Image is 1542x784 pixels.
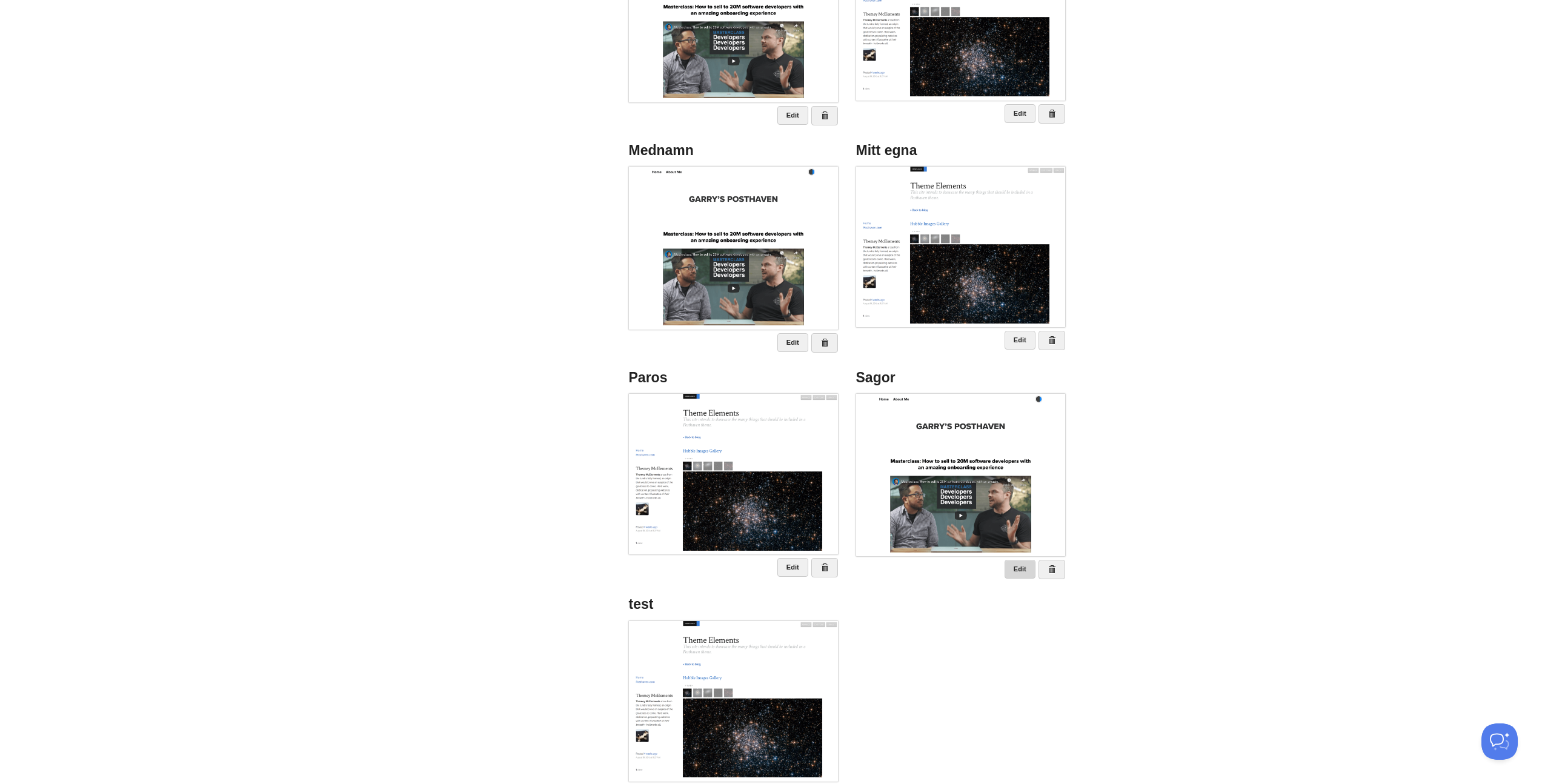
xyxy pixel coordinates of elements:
h4: Paros [629,370,838,385]
a: Edit [1005,560,1035,579]
a: Edit [1005,104,1035,123]
h4: test [629,597,838,612]
h4: Sagor [856,370,1065,385]
h4: Mitt egna [856,143,1065,158]
img: Screenshot [629,167,838,325]
img: Screenshot [856,167,1065,324]
iframe: Help Scout Beacon - Open [1481,723,1518,760]
img: Screenshot [629,394,838,551]
h4: Mednamn [629,143,838,158]
a: Edit [777,558,808,577]
a: Edit [777,106,808,125]
a: Edit [777,333,808,352]
img: Screenshot [856,394,1065,553]
img: Screenshot [629,621,838,778]
a: Edit [1005,331,1035,350]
